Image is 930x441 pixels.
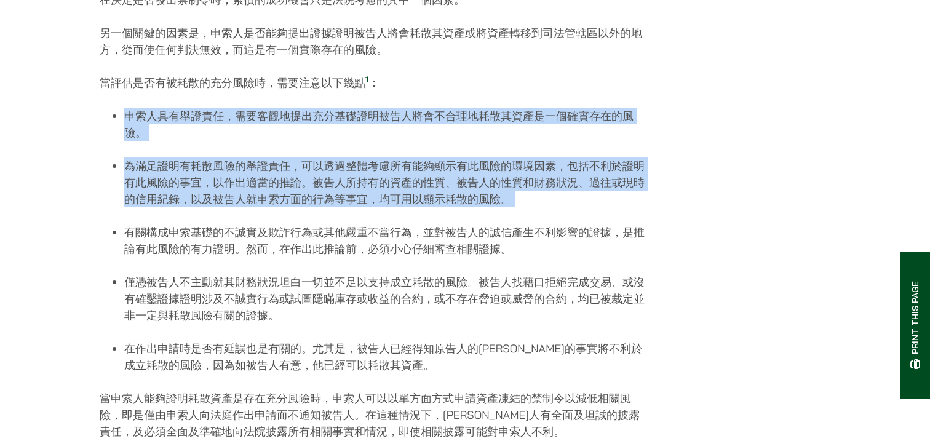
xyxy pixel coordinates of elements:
[100,25,648,58] p: 另一個關鍵的因素是，申索人是否能夠提出證據證明被告人將會耗散其資產或將資產轉移到司法管轄區以外的地方，從而使任何判決無效，而這是有一個實際存在的風險。
[124,340,648,373] li: 在作出申請時是否有延誤也是有關的。尤其是，被告人已經得知原告人的[PERSON_NAME]的事實將不利於成立耗散的風險，因為如被告人有意，他已經可以耗散其資產。
[124,224,648,257] li: 有關構成申索基礎的不誠實及欺詐行為或其他嚴重不當行為，並對被告人​​的誠信產生不利影響的證據，是推論有此風險的有力證明。然而，在作出此推論前，必須小心仔細審查相關證據。
[124,157,648,207] li: 為滿足證明有耗散風險的舉證責任，可以透過整體考慮所有能夠顯示有此風險的環境因素，包括不利於證明有此風險的事宜，以作出適當的推論。被告人所持有的資產的性質、被告人的性質和財務狀況、過往或現時的信用...
[100,390,648,440] p: 當申索人能夠證明耗散資產是存在充分風險時，申索人可以以單方面方式申請資產凍結的禁制令以減低相關風險，即是僅由申索人向法庭作出申請而不通知被告人。在這種情況下，[PERSON_NAME]人有全面及...
[365,74,368,85] sup: 1
[100,74,648,91] p: 當評估是否有被耗散的充分風險時，需要注意以下幾點 ：
[124,274,648,324] li: 僅憑被告人不主動就其財務狀況坦白一切並不足以支持成立耗散的風險。被告人找藉口拒絕完成交易、或沒有確鑿證據證明涉及不誠實行為或試圖隱瞞庫存或收益的合約，或不存在脅迫或威脅的合約，均已被裁定並非一定...
[124,108,648,141] li: 申索人具有舉證責任，需要客觀地提出充分基礎證明被告人將會不合理地耗散其資產是一個確實存在的風險。
[365,76,368,90] a: 1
